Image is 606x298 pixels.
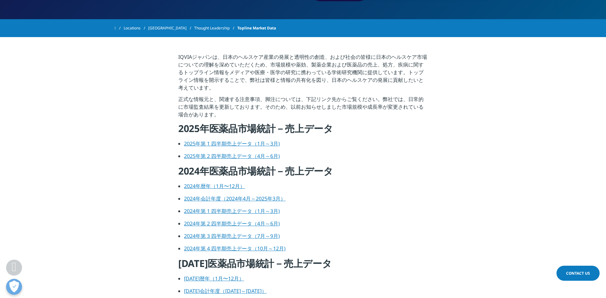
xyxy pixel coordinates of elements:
h4: 2024年医薬品市場統計－売上データ [178,165,428,182]
p: 正式な情報元と、関連する注意事項、脚注については、下記リンク先からご覧ください。弊社では、日常的に市場監査結果を更新しております。そのため、以前お知らせしました市場規模や成長率が変更されている場... [178,95,428,122]
h4: 2025年医薬品市場統計－売上データ [178,122,428,140]
a: [DATE]暦年（1月〜12月） [184,275,244,282]
a: 2024年会計年度（2024年4月～2025年3月） [184,195,286,202]
a: 2024年第 4 四半期売上データ（10月～12月) [184,245,286,252]
a: 2024年暦年（1月〜12月） [184,183,245,190]
a: [DATE]会計年度（[DATE]～[DATE]） [184,287,267,294]
button: 優先設定センターを開く [6,279,22,295]
span: Topline Market Data [237,22,276,34]
a: [GEOGRAPHIC_DATA] [148,22,194,34]
a: Locations [124,22,148,34]
span: Contact Us [566,271,590,276]
a: Contact Us [556,266,600,281]
a: Thought Leadership [194,22,237,34]
h4: [DATE]医薬品市場統計－売上データ [178,257,428,275]
a: 2024年第 2 四半期売上データ（4月～6月) [184,220,280,227]
a: 2024年第 1 四半期売上データ（1月～3月) [184,208,280,215]
p: IQVIAジャパンは、日本のヘルスケア産業の発展と透明性の創造、および社会の皆様に日本のヘルスケア市場についての理解を深めていただくため、市場規模や薬効、製薬企業および医薬品の売上、処方、疾病に... [178,53,428,95]
a: 2024年第 3 四半期売上データ（7月～9月) [184,232,280,239]
a: 2025年第 2 四半期売上データ（4月～6月) [184,153,280,160]
a: 2025年第 1 四半期売上データ（1月～3月) [184,140,280,147]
